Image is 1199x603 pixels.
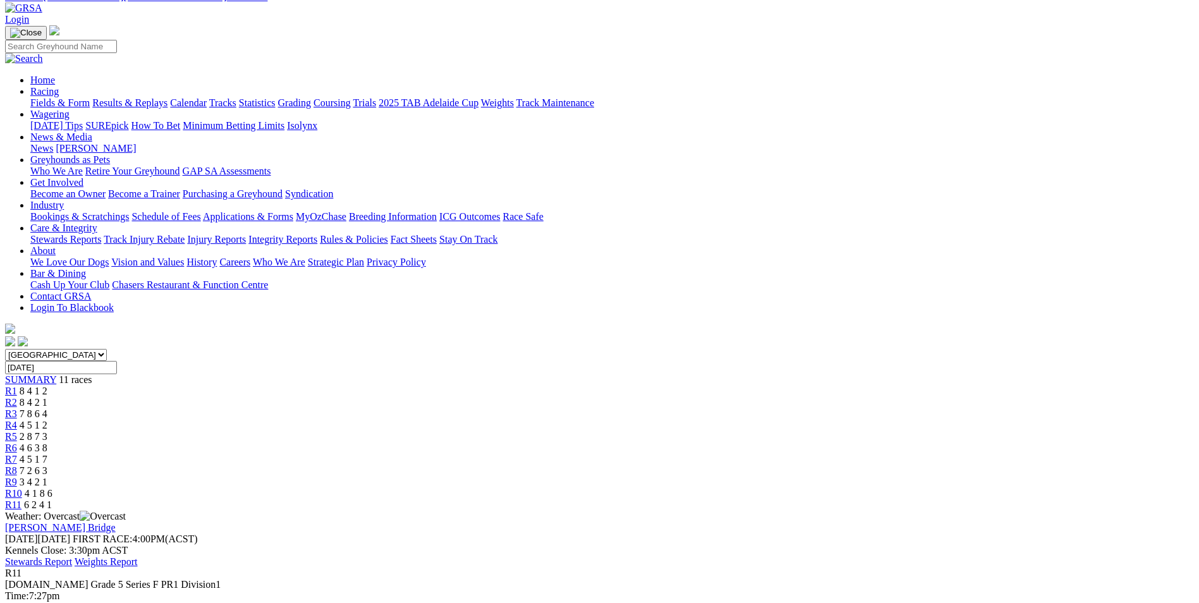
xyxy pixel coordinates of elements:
[85,166,180,176] a: Retire Your Greyhound
[24,499,52,510] span: 6 2 4 1
[439,211,500,222] a: ICG Outcomes
[20,397,47,408] span: 8 4 2 1
[186,257,217,267] a: History
[59,374,92,385] span: 11 races
[308,257,364,267] a: Strategic Plan
[30,131,92,142] a: News & Media
[5,3,42,14] img: GRSA
[111,257,184,267] a: Vision and Values
[30,302,114,313] a: Login To Blackbook
[5,40,117,53] input: Search
[30,222,97,233] a: Care & Integrity
[5,324,15,334] img: logo-grsa-white.png
[20,386,47,396] span: 8 4 1 2
[112,279,268,290] a: Chasers Restaurant & Function Centre
[203,211,293,222] a: Applications & Forms
[30,291,91,301] a: Contact GRSA
[85,120,128,131] a: SUREpick
[391,234,437,245] a: Fact Sheets
[108,188,180,199] a: Become a Trainer
[18,336,28,346] img: twitter.svg
[320,234,388,245] a: Rules & Policies
[5,442,17,453] span: R6
[92,97,167,108] a: Results & Replays
[30,279,1194,291] div: Bar & Dining
[30,234,101,245] a: Stewards Reports
[248,234,317,245] a: Integrity Reports
[5,397,17,408] a: R2
[30,245,56,256] a: About
[104,234,185,245] a: Track Injury Rebate
[73,533,198,544] span: 4:00PM(ACST)
[20,431,47,442] span: 2 8 7 3
[30,154,110,165] a: Greyhounds as Pets
[20,477,47,487] span: 3 4 2 1
[219,257,250,267] a: Careers
[5,556,72,567] a: Stewards Report
[296,211,346,222] a: MyOzChase
[5,386,17,396] a: R1
[183,120,284,131] a: Minimum Betting Limits
[239,97,276,108] a: Statistics
[5,499,21,510] a: R11
[5,420,17,430] a: R4
[30,120,1194,131] div: Wagering
[5,568,21,578] span: R11
[75,556,138,567] a: Weights Report
[5,533,70,544] span: [DATE]
[30,143,1194,154] div: News & Media
[5,408,17,419] span: R3
[379,97,478,108] a: 2025 TAB Adelaide Cup
[502,211,543,222] a: Race Safe
[5,454,17,465] span: R7
[20,465,47,476] span: 7 2 6 3
[5,488,22,499] span: R10
[30,211,1194,222] div: Industry
[170,97,207,108] a: Calendar
[5,465,17,476] a: R8
[131,120,181,131] a: How To Bet
[481,97,514,108] a: Weights
[30,143,53,154] a: News
[30,177,83,188] a: Get Involved
[5,374,56,385] span: SUMMARY
[5,361,117,374] input: Select date
[5,533,38,544] span: [DATE]
[285,188,333,199] a: Syndication
[30,234,1194,245] div: Care & Integrity
[349,211,437,222] a: Breeding Information
[30,166,83,176] a: Who We Are
[20,442,47,453] span: 4 6 3 8
[30,188,106,199] a: Become an Owner
[49,25,59,35] img: logo-grsa-white.png
[10,28,42,38] img: Close
[30,97,1194,109] div: Racing
[30,166,1194,177] div: Greyhounds as Pets
[5,477,17,487] a: R9
[5,545,1194,556] div: Kennels Close: 3:30pm ACST
[313,97,351,108] a: Coursing
[5,336,15,346] img: facebook.svg
[5,579,1194,590] div: [DOMAIN_NAME] Grade 5 Series F PR1 Division1
[5,431,17,442] a: R5
[353,97,376,108] a: Trials
[30,257,109,267] a: We Love Our Dogs
[25,488,52,499] span: 4 1 8 6
[209,97,236,108] a: Tracks
[20,408,47,419] span: 7 8 6 4
[30,257,1194,268] div: About
[5,14,29,25] a: Login
[80,511,126,522] img: Overcast
[73,533,132,544] span: FIRST RACE:
[20,454,47,465] span: 4 5 1 7
[5,26,47,40] button: Toggle navigation
[5,590,29,601] span: Time:
[5,511,126,521] span: Weather: Overcast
